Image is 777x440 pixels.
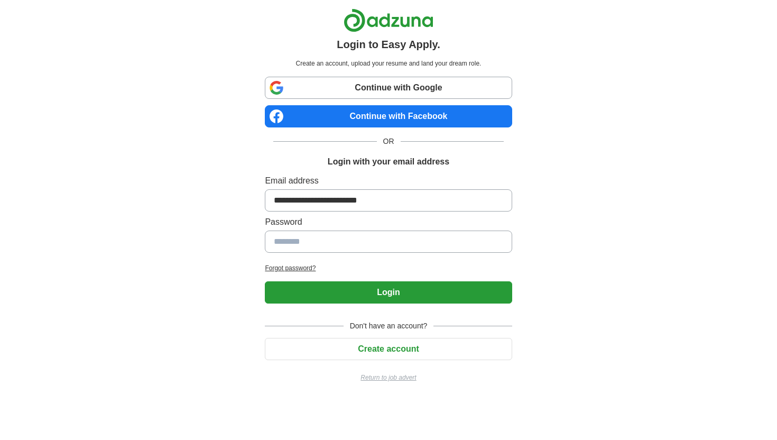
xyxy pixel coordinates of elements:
[265,373,512,382] a: Return to job advert
[265,77,512,99] a: Continue with Google
[344,320,434,332] span: Don't have an account?
[265,263,512,273] a: Forgot password?
[267,59,510,68] p: Create an account, upload your resume and land your dream role.
[265,175,512,187] label: Email address
[377,136,401,147] span: OR
[328,155,449,168] h1: Login with your email address
[265,216,512,228] label: Password
[265,338,512,360] button: Create account
[344,8,433,32] img: Adzuna logo
[265,281,512,304] button: Login
[337,36,440,52] h1: Login to Easy Apply.
[265,105,512,127] a: Continue with Facebook
[265,344,512,353] a: Create account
